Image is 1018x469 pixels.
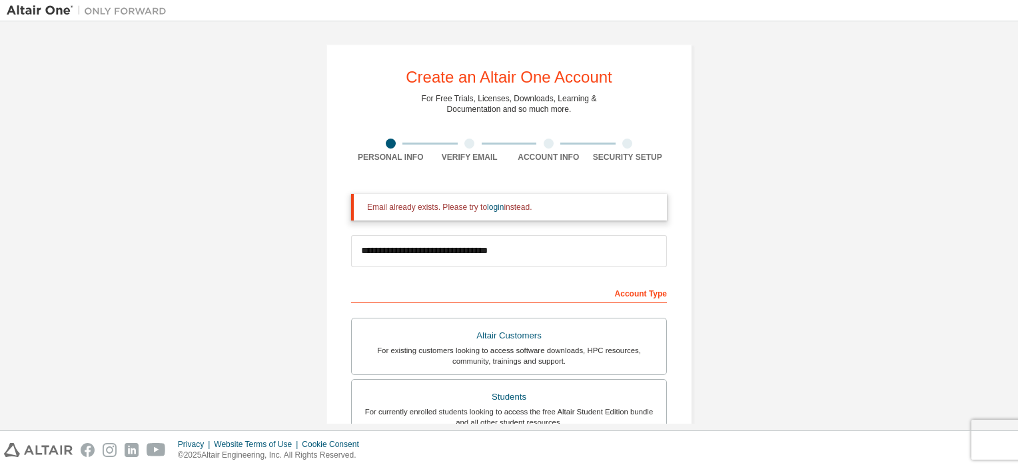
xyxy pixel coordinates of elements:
[422,93,597,115] div: For Free Trials, Licenses, Downloads, Learning & Documentation and so much more.
[302,439,366,450] div: Cookie Consent
[430,152,510,163] div: Verify Email
[178,439,214,450] div: Privacy
[487,203,504,212] a: login
[7,4,173,17] img: Altair One
[125,443,139,457] img: linkedin.svg
[509,152,588,163] div: Account Info
[360,388,658,406] div: Students
[367,202,656,213] div: Email already exists. Please try to instead.
[214,439,302,450] div: Website Terms of Use
[360,406,658,428] div: For currently enrolled students looking to access the free Altair Student Edition bundle and all ...
[147,443,166,457] img: youtube.svg
[360,326,658,345] div: Altair Customers
[351,282,667,303] div: Account Type
[588,152,668,163] div: Security Setup
[103,443,117,457] img: instagram.svg
[351,152,430,163] div: Personal Info
[81,443,95,457] img: facebook.svg
[4,443,73,457] img: altair_logo.svg
[360,345,658,366] div: For existing customers looking to access software downloads, HPC resources, community, trainings ...
[406,69,612,85] div: Create an Altair One Account
[178,450,367,461] p: © 2025 Altair Engineering, Inc. All Rights Reserved.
